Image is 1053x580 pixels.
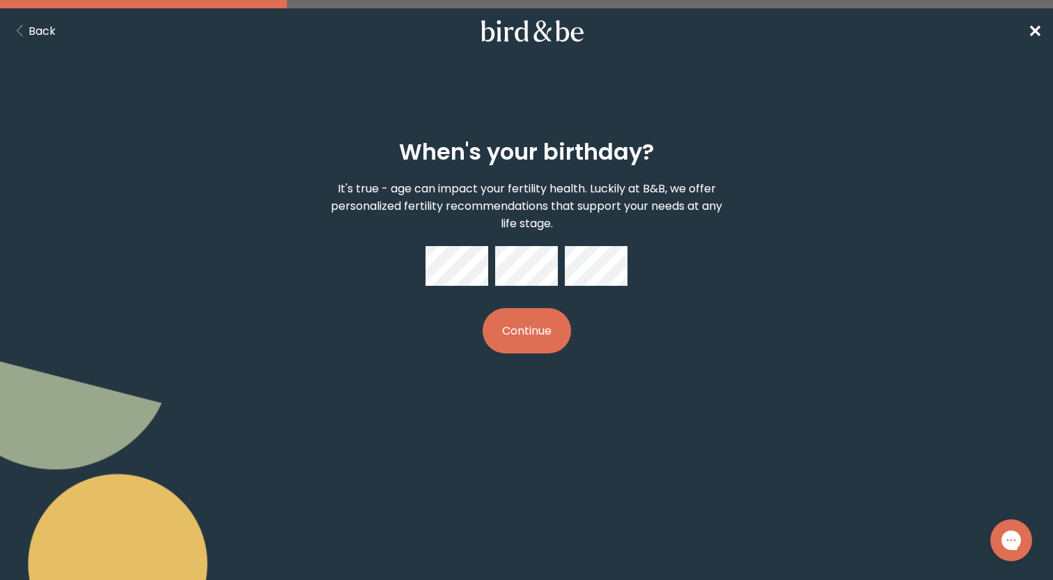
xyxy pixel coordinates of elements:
button: Back Button [11,22,56,40]
p: It's true - age can impact your fertility health. Luckily at B&B, we offer personalized fertility... [325,180,728,232]
span: ✕ [1028,20,1042,43]
a: ✕ [1028,19,1042,43]
button: Continue [483,308,571,353]
h2: When's your birthday? [399,135,654,169]
iframe: Gorgias live chat messenger [983,514,1039,566]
